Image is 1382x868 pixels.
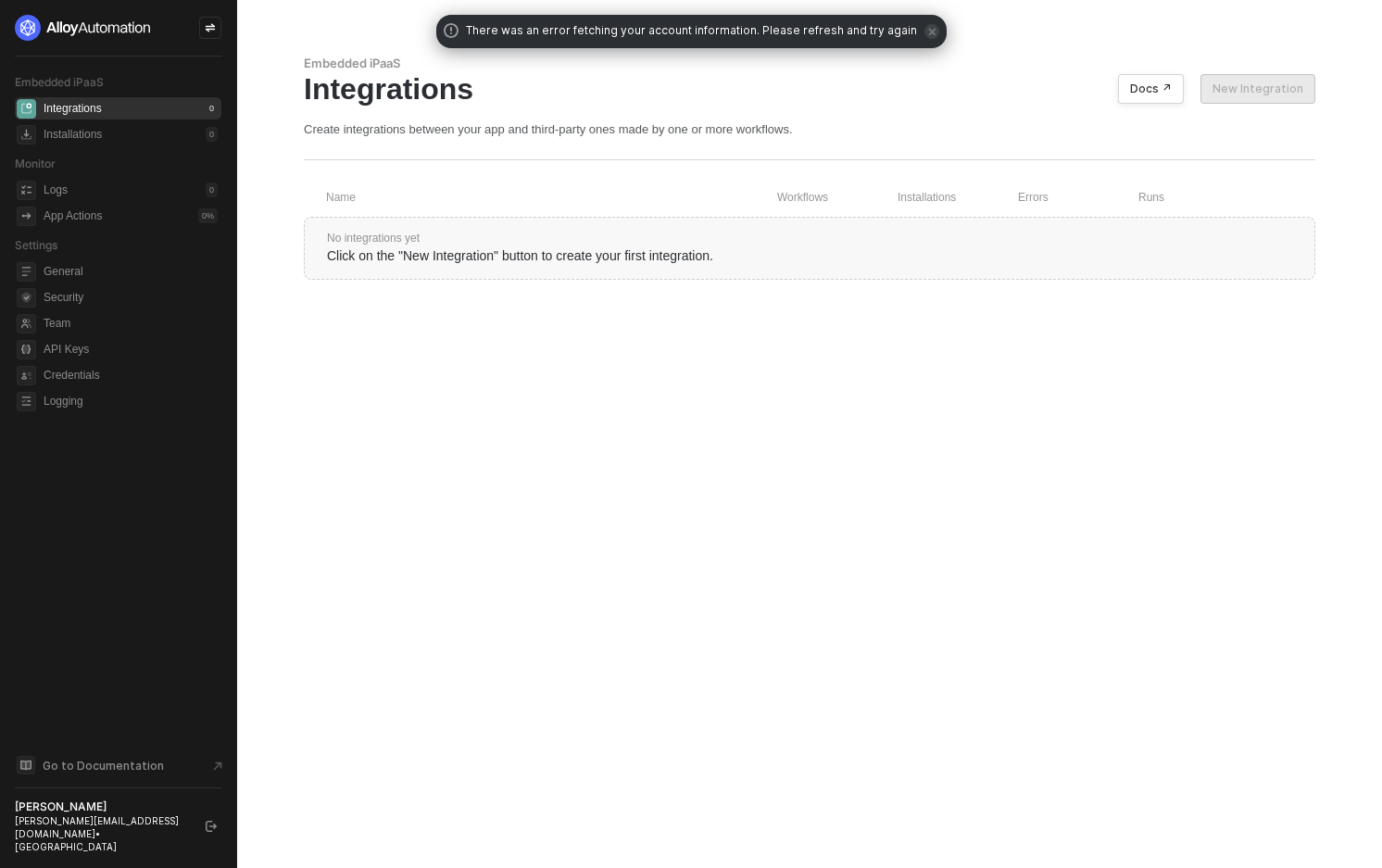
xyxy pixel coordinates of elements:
[15,75,104,89] span: Embedded iPaaS
[44,208,102,224] div: App Actions
[304,71,1315,107] div: Integrations
[208,757,227,775] span: document-arrow
[43,758,164,774] span: Go to Documentation
[206,127,218,142] div: 0
[1138,190,1265,206] div: Runs
[327,231,1292,246] div: No integrations yet
[15,15,152,41] img: logo
[44,260,218,283] span: General
[466,22,917,41] span: There was an error fetching your account information. Please refresh and try again
[206,182,218,197] div: 0
[198,208,218,223] div: 0 %
[15,814,189,853] div: [PERSON_NAME][EMAIL_ADDRESS][DOMAIN_NAME] • [GEOGRAPHIC_DATA]
[17,288,36,308] span: security
[44,338,218,360] span: API Keys
[898,190,1018,206] div: Installations
[924,24,939,39] span: icon-close
[777,190,898,206] div: Workflows
[44,390,218,412] span: Logging
[15,238,57,252] span: Settings
[304,56,1315,71] div: Embedded iPaaS
[17,181,36,200] span: icon-logs
[1130,82,1172,96] div: Docs ↗
[326,190,777,206] div: Name
[304,121,1315,137] div: Create integrations between your app and third-party ones made by one or more workflows.
[15,799,189,814] div: [PERSON_NAME]
[1200,74,1315,104] button: New Integration
[17,125,36,145] span: installations
[17,262,36,282] span: general
[444,23,459,38] span: icon-exclamation
[17,314,36,333] span: team
[206,821,217,832] span: logout
[17,99,36,119] span: integrations
[44,101,102,117] div: Integrations
[206,101,218,116] div: 0
[44,127,102,143] div: Installations
[17,392,36,411] span: logging
[17,207,36,226] span: icon-app-actions
[44,286,218,308] span: Security
[44,364,218,386] span: Credentials
[17,340,36,359] span: api-key
[44,312,218,334] span: Team
[15,754,222,776] a: Knowledge Base
[15,15,221,41] a: logo
[1118,74,1184,104] button: Docs ↗
[15,157,56,170] span: Monitor
[17,756,35,774] span: documentation
[1018,190,1138,206] div: Errors
[205,22,216,33] span: icon-swap
[327,246,1292,266] div: Click on the "New Integration" button to create your first integration.
[44,182,68,198] div: Logs
[17,366,36,385] span: credentials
